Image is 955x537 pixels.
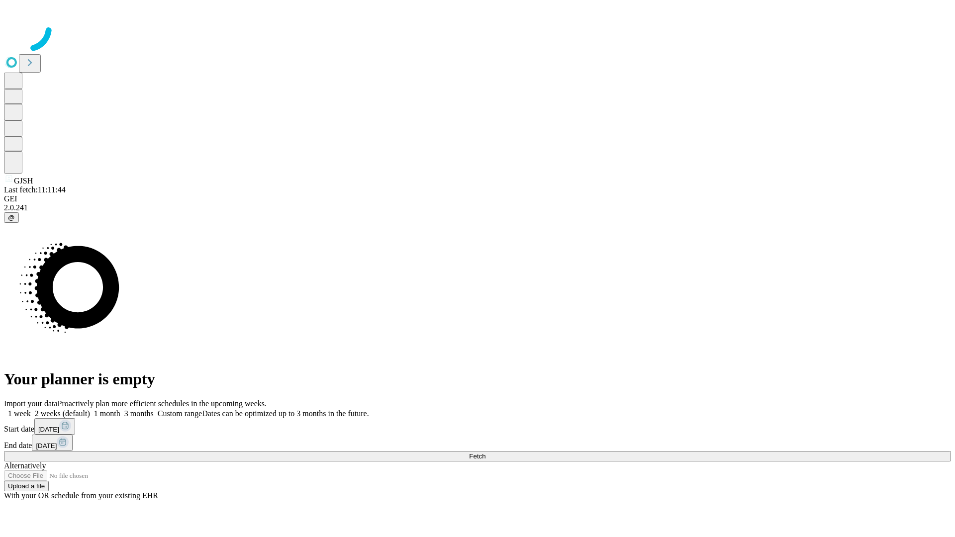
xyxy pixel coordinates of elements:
[8,409,31,418] span: 1 week
[4,203,951,212] div: 2.0.241
[4,185,66,194] span: Last fetch: 11:11:44
[4,194,951,203] div: GEI
[4,491,158,500] span: With your OR schedule from your existing EHR
[469,452,485,460] span: Fetch
[34,418,75,435] button: [DATE]
[35,409,90,418] span: 2 weeks (default)
[58,399,267,408] span: Proactively plan more efficient schedules in the upcoming weeks.
[4,212,19,223] button: @
[4,399,58,408] span: Import your data
[36,442,57,449] span: [DATE]
[32,435,73,451] button: [DATE]
[4,370,951,388] h1: Your planner is empty
[4,451,951,461] button: Fetch
[4,435,951,451] div: End date
[124,409,154,418] span: 3 months
[202,409,369,418] span: Dates can be optimized up to 3 months in the future.
[4,418,951,435] div: Start date
[94,409,120,418] span: 1 month
[4,461,46,470] span: Alternatively
[4,481,49,491] button: Upload a file
[158,409,202,418] span: Custom range
[38,426,59,433] span: [DATE]
[8,214,15,221] span: @
[14,177,33,185] span: GJSH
